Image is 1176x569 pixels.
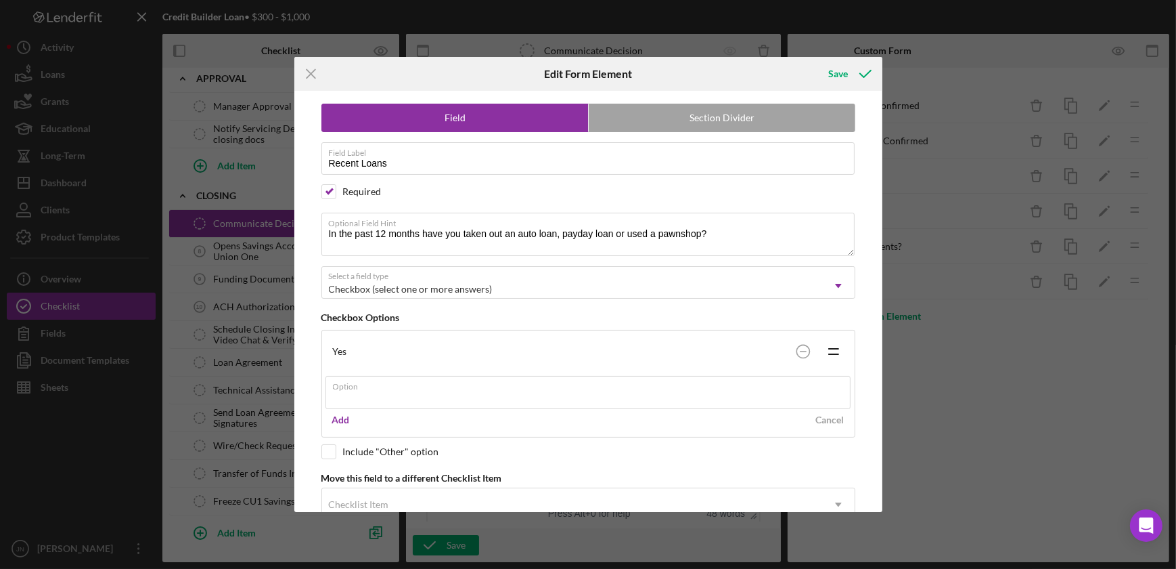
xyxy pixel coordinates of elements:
[589,104,855,131] label: Section Divider
[815,60,882,87] button: Save
[11,102,321,117] div: Complete Funding Documentation
[329,499,389,510] div: Checklist Item
[322,104,589,131] label: Field
[333,377,851,392] label: Option
[321,213,855,256] textarea: In the past 12 months have you taken out an auto loan, payday loan or used a pawnshop?
[11,117,321,132] div: Upload ACH authorization
[325,410,357,430] button: Add
[343,186,382,197] div: Required
[343,446,439,457] div: Include "Other" option
[11,11,321,148] body: Rich Text Area. Press ALT-0 for help.
[321,312,400,323] b: Checkbox Options
[321,472,502,484] b: Move this field to a different Checklist Item
[809,410,851,430] button: Cancel
[329,143,855,158] label: Field Label
[816,410,844,430] div: Cancel
[329,213,855,228] label: Optional Field Hint
[333,346,790,357] div: Yes
[544,68,632,80] h6: Edit Form Element
[1130,509,1162,542] div: Open Intercom Messenger
[11,87,321,102] div: Open a CU1 Savings Account
[329,284,493,295] div: Checkbox (select one or more answers)
[11,11,321,72] div: Once a decision is made the loan officer contacts the applicant with the details and next steps. ...
[332,410,350,430] div: Add
[829,60,849,87] div: Save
